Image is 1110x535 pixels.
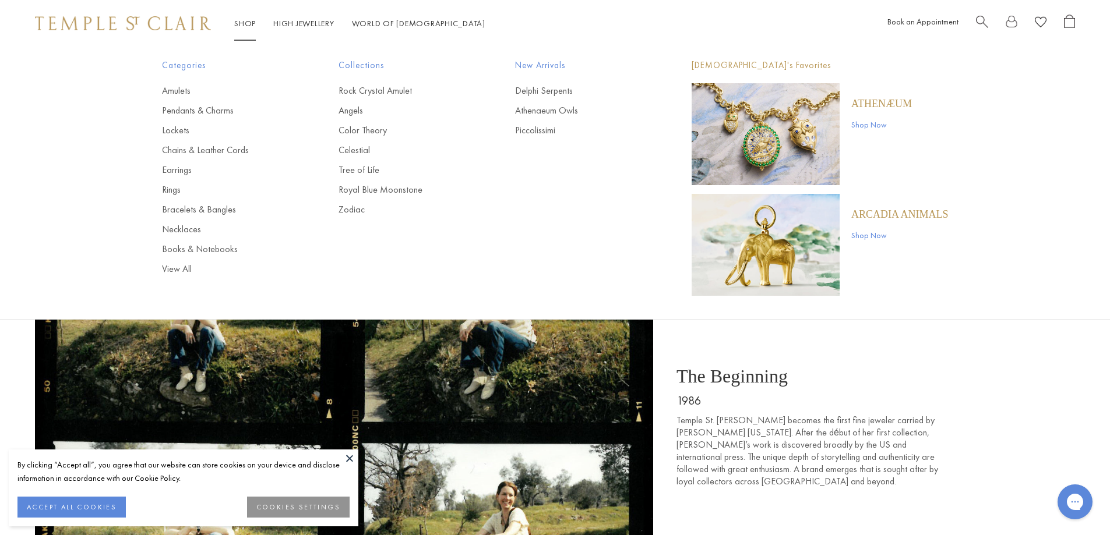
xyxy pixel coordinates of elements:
span: New Arrivals [515,58,645,73]
a: Amulets [162,84,292,97]
a: Celestial [339,144,468,157]
a: Tree of Life [339,164,468,176]
button: COOKIES SETTINGS [247,497,350,518]
a: Necklaces [162,223,292,236]
a: Books & Notebooks [162,243,292,256]
a: ShopShop [234,18,256,29]
a: Shop Now [851,229,949,242]
a: Rock Crystal Amulet [339,84,468,97]
a: Athenaeum Owls [515,104,645,117]
a: Athenæum [851,97,912,110]
p: Temple St. [PERSON_NAME] becomes the first fine jeweler carried by [PERSON_NAME] [US_STATE]. Afte... [676,414,939,487]
a: Open Shopping Bag [1064,15,1075,33]
p: [DEMOGRAPHIC_DATA]'s Favorites [692,58,949,73]
span: Categories [162,58,292,73]
a: Royal Blue Moonstone [339,183,468,196]
a: Angels [339,104,468,117]
a: Shop Now [851,118,912,131]
a: Book an Appointment [887,16,959,27]
a: High JewelleryHigh Jewellery [273,18,334,29]
a: Chains & Leather Cords [162,144,292,157]
a: World of [DEMOGRAPHIC_DATA]World of [DEMOGRAPHIC_DATA] [352,18,485,29]
div: By clicking “Accept all”, you agree that our website can store cookies on your device and disclos... [17,458,350,485]
a: Rings [162,183,292,196]
a: Search [976,15,988,33]
img: Temple St. Clair [35,16,211,30]
a: Lockets [162,124,292,137]
a: View All [162,263,292,275]
button: ACCEPT ALL COOKIES [17,497,126,518]
a: Bracelets & Bangles [162,203,292,216]
nav: Main navigation [234,16,485,31]
p: 1986 [676,393,939,408]
a: Piccolissimi [515,124,645,137]
a: Delphi Serpents [515,84,645,97]
a: Pendants & Charms [162,104,292,117]
a: View Wishlist [1035,15,1046,33]
a: Earrings [162,164,292,176]
span: Collections [339,58,468,73]
a: Color Theory [339,124,468,137]
p: The Beginning [676,366,939,387]
a: ARCADIA ANIMALS [851,208,949,221]
iframe: Gorgias live chat messenger [1052,480,1098,523]
a: Zodiac [339,203,468,216]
